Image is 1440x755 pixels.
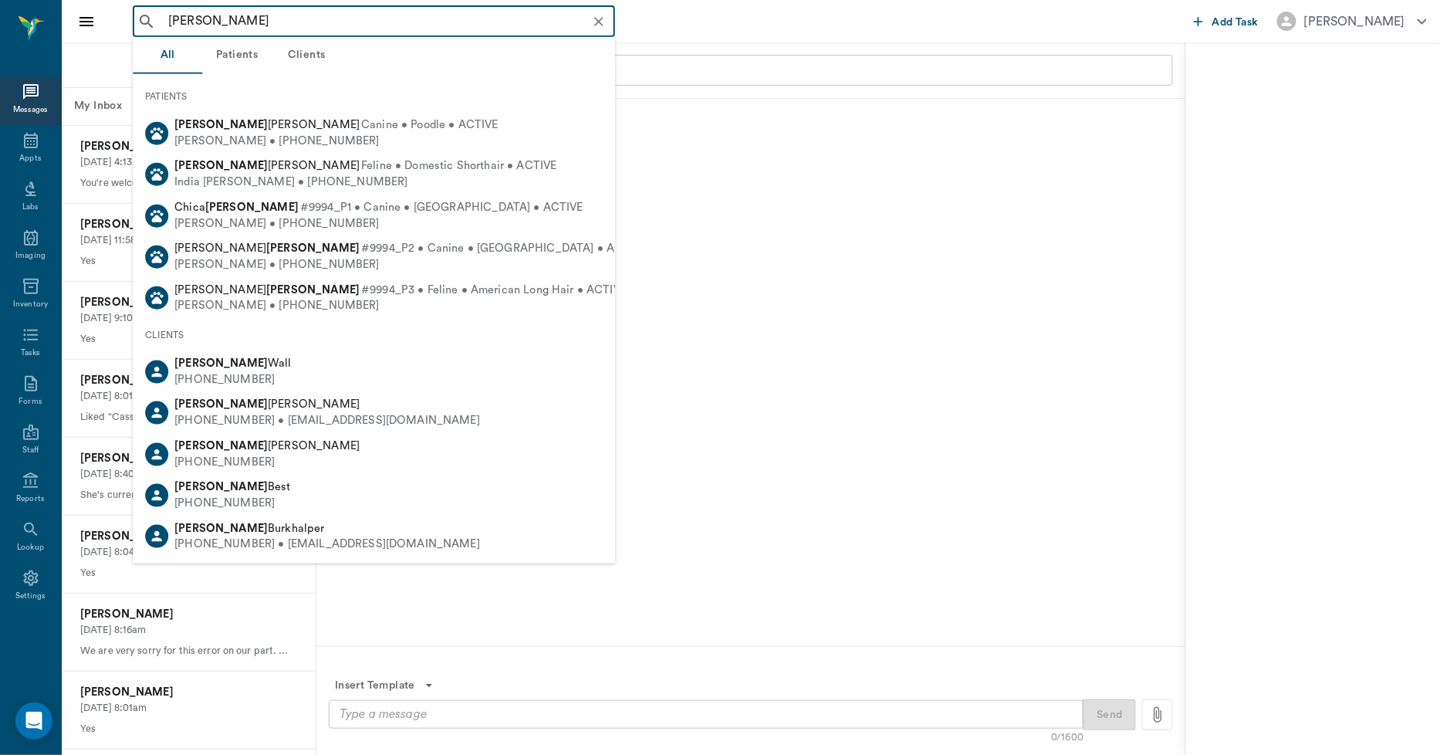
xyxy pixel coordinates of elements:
div: Messages [13,104,49,116]
b: [PERSON_NAME] [174,160,268,171]
b: [PERSON_NAME] [174,522,268,533]
span: #9994_P1 • Canine • [GEOGRAPHIC_DATA] • ACTIVE [300,200,583,216]
button: Patients [202,37,272,74]
b: [PERSON_NAME] [174,357,268,369]
span: Wall [174,357,292,369]
button: Insert Template [329,672,440,700]
b: [PERSON_NAME] [205,201,299,213]
p: Yes [80,254,297,269]
div: [PERSON_NAME] [1304,12,1405,31]
p: [PERSON_NAME] [80,606,297,623]
p: She's current. I moved her to [GEOGRAPHIC_DATA]. Thanks [80,488,297,503]
div: Lookup [17,542,44,554]
p: Liked “Cass County Vet Clinic: Hi, [GEOGRAPHIC_DATA] BRICK BOY is due for the following treatment... [80,410,297,425]
div: Open Intercom Messenger [15,703,52,740]
div: Staff [22,445,39,456]
div: Inventory [13,299,48,310]
div: Appts [19,153,41,164]
p: [PERSON_NAME] [80,450,297,467]
div: India [PERSON_NAME] • [PHONE_NUMBER] [174,174,556,191]
p: [PERSON_NAME] [80,528,297,545]
div: Forms [19,396,42,408]
span: Burkhalper [174,522,324,533]
p: Yes [80,566,297,581]
button: All [133,37,202,74]
p: [DATE] 11:58am [80,233,297,248]
input: Enter a client’s name or phone number [356,59,1166,81]
b: [PERSON_NAME] [174,440,268,452]
p: You're welcome! [80,176,297,191]
p: [DATE] 8:04am [80,545,297,560]
p: [PERSON_NAME] [80,216,297,233]
div: [PHONE_NUMBER] • [EMAIL_ADDRESS][DOMAIN_NAME] [174,537,480,553]
div: [PERSON_NAME] • [PHONE_NUMBER] [174,257,647,273]
span: Best [174,481,291,493]
div: [PHONE_NUMBER] • [EMAIL_ADDRESS][DOMAIN_NAME] [174,413,480,429]
p: [DATE] 8:01am [80,701,297,716]
p: [PERSON_NAME] [80,138,297,155]
p: We are very sorry for this error on our part. We will get this taken care of.Thank you, Cass Coun... [80,644,297,659]
div: [PERSON_NAME] • [PHONE_NUMBER] [174,133,499,149]
span: #9994_P2 • Canine • [GEOGRAPHIC_DATA] • ACTIVE [361,241,647,257]
span: [PERSON_NAME] [174,398,360,410]
div: 0/1600 [1051,730,1083,745]
b: [PERSON_NAME] [174,119,268,130]
div: Imaging [15,250,46,262]
button: Add Task [1188,7,1265,36]
div: [PHONE_NUMBER] [174,372,292,388]
b: [PERSON_NAME] [266,283,360,295]
div: [PHONE_NUMBER] [174,454,360,470]
div: CLIENTS [133,319,615,351]
span: [PERSON_NAME] [174,440,360,452]
span: [PERSON_NAME] [174,160,360,171]
b: [PERSON_NAME] [266,242,360,254]
p: [DATE] 8:16am [80,623,297,638]
p: [DATE] 4:13pm [80,155,297,170]
p: Yes [80,722,297,736]
b: [PERSON_NAME] [174,481,268,493]
div: [PERSON_NAME] • [PHONE_NUMBER] [174,215,583,232]
div: Message tabs [62,88,316,125]
div: [PHONE_NUMBER] [174,496,291,512]
p: [PERSON_NAME] [80,372,297,389]
span: #9994_P3 • Feline • American Long Hair • ACTIVE [361,282,627,298]
div: Tasks [21,347,40,359]
span: [PERSON_NAME] [174,283,360,295]
button: Close drawer [71,6,102,37]
button: Clear [588,11,610,32]
span: [PERSON_NAME] [174,242,360,254]
div: Labs [22,201,39,213]
span: Chica [174,201,299,213]
span: Canine • Poodle • ACTIVE [361,117,499,134]
div: Settings [15,591,46,602]
div: Reports [16,493,45,505]
p: Yes [80,332,297,347]
div: PATIENTS [133,80,615,113]
input: Search [162,11,610,32]
b: [PERSON_NAME] [174,398,268,410]
p: [PERSON_NAME] [80,294,297,311]
p: [PERSON_NAME] [80,684,297,701]
div: [PERSON_NAME] • [PHONE_NUMBER] [174,298,627,314]
span: [PERSON_NAME] [174,119,360,130]
span: Feline • Domestic Shorthair • ACTIVE [361,158,556,174]
button: [PERSON_NAME] [1265,7,1439,36]
button: Clients [272,37,341,74]
p: [DATE] 8:40am [80,467,297,482]
p: [DATE] 9:10am [80,311,297,326]
button: My Inbox [62,88,134,125]
p: [DATE] 8:01am [80,389,297,404]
